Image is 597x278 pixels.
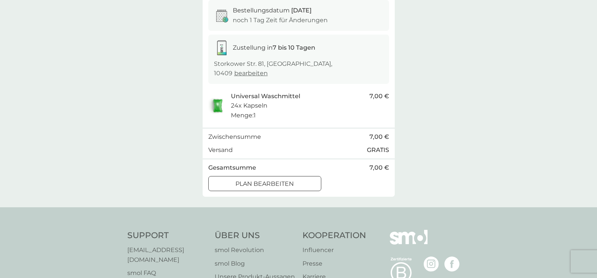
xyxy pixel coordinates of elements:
[302,259,366,269] a: Presse
[127,268,207,278] a: smol FAQ
[302,245,366,255] a: Influencer
[369,132,389,142] span: 7,00 €
[273,44,315,51] strong: 7 bis 10 Tagen
[127,245,207,264] a: [EMAIL_ADDRESS][DOMAIN_NAME]
[424,257,439,272] img: besuche die smol Instagram Seite
[291,7,311,14] span: [DATE]
[233,6,311,15] p: Bestellungsdatum
[215,259,295,269] a: smol Blog
[215,245,295,255] a: smol Revolution
[302,230,366,242] h4: Kooperation
[369,91,389,101] span: 7,00 €
[208,145,233,155] p: Versand
[234,70,268,77] a: bearbeiten
[127,230,207,242] h4: Support
[367,145,389,155] p: GRATIS
[231,101,267,111] p: 24x Kapseln
[231,91,300,101] p: Universal Waschmittel
[208,176,321,191] button: Plan bearbeiten
[215,230,295,242] h4: Über Uns
[231,111,256,120] p: Menge : 1
[233,15,328,25] p: noch 1 Tag Zeit für Änderungen
[233,44,315,51] span: Zustellung in
[235,179,294,189] p: Plan bearbeiten
[444,257,460,272] img: besuche die smol Facebook Seite
[208,163,256,173] p: Gesamtsumme
[390,230,428,255] img: smol
[208,132,261,142] p: Zwischensumme
[214,59,383,78] p: Storkower Str. 81, [GEOGRAPHIC_DATA], 10409
[369,163,389,173] span: 7,00 €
